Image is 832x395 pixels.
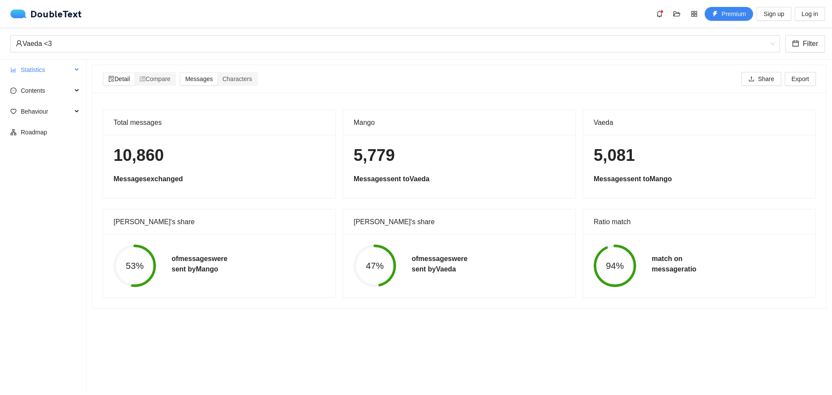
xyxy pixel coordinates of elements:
[140,76,146,82] span: ordered-list
[594,145,805,166] h1: 5,081
[222,75,252,82] span: Characters
[687,7,701,21] button: appstore
[21,103,72,120] span: Behaviour
[758,74,774,84] span: Share
[114,209,325,234] div: [PERSON_NAME]'s share
[705,7,753,21] button: thunderboltPremium
[670,10,683,17] span: folder-open
[16,36,767,52] div: Vaeda <3
[108,75,130,82] span: Detail
[10,10,82,18] div: DoubleText
[712,11,718,18] span: thunderbolt
[354,174,565,184] h5: Messages sent to Vaeda
[653,7,666,21] button: bell
[785,35,825,52] button: calendarFilter
[721,9,746,19] span: Premium
[354,110,565,135] div: Mango
[140,75,171,82] span: Compare
[10,88,16,94] span: message
[764,9,784,19] span: Sign up
[10,108,16,114] span: heart
[412,254,468,274] h5: of messages were sent by Vaeda
[594,174,805,184] h5: Messages sent to Mango
[594,110,805,135] div: Vaeda
[114,110,325,135] div: Total messages
[108,76,114,82] span: file-search
[21,124,80,141] span: Roadmap
[802,9,818,19] span: Log in
[354,145,565,166] h1: 5,779
[10,129,16,135] span: apartment
[748,76,754,83] span: upload
[792,40,799,48] span: calendar
[10,67,16,73] span: bar-chart
[653,10,666,17] span: bell
[354,209,565,234] div: [PERSON_NAME]'s share
[16,40,23,47] span: user
[757,7,791,21] button: Sign up
[354,261,396,271] span: 47%
[652,254,696,274] h5: match on message ratio
[172,254,227,274] h5: of messages were sent by Mango
[21,82,72,99] span: Contents
[792,74,809,84] span: Export
[670,7,684,21] button: folder-open
[10,10,82,18] a: logoDoubleText
[114,145,325,166] h1: 10,860
[795,7,825,21] button: Log in
[803,38,818,49] span: Filter
[594,261,636,271] span: 94%
[16,36,775,52] span: Vaeda <3
[114,174,325,184] h5: Messages exchanged
[21,61,72,78] span: Statistics
[688,10,701,17] span: appstore
[785,72,816,86] button: Export
[594,209,805,234] div: Ratio match
[114,261,156,271] span: 53%
[185,75,213,82] span: Messages
[10,10,30,18] img: logo
[741,72,781,86] button: uploadShare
